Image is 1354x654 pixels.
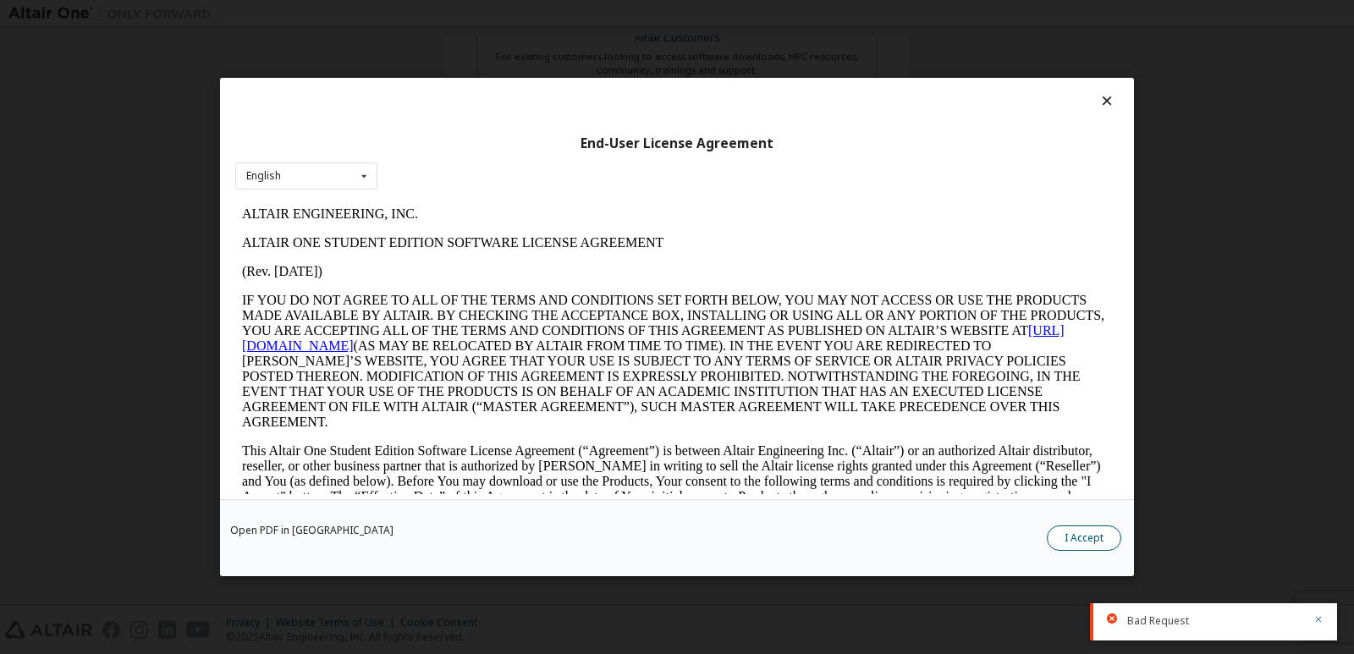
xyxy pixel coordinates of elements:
div: English [246,171,281,181]
p: IF YOU DO NOT AGREE TO ALL OF THE TERMS AND CONDITIONS SET FORTH BELOW, YOU MAY NOT ACCESS OR USE... [7,93,877,230]
p: This Altair One Student Edition Software License Agreement (“Agreement”) is between Altair Engine... [7,244,877,320]
p: ALTAIR ENGINEERING, INC. [7,7,877,22]
p: (Rev. [DATE]) [7,64,877,80]
p: ALTAIR ONE STUDENT EDITION SOFTWARE LICENSE AGREEMENT [7,36,877,51]
a: [URL][DOMAIN_NAME] [7,124,829,153]
div: End-User License Agreement [235,135,1119,152]
button: I Accept [1047,525,1121,551]
span: Bad Request [1127,614,1189,628]
a: Open PDF in [GEOGRAPHIC_DATA] [230,525,394,536]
